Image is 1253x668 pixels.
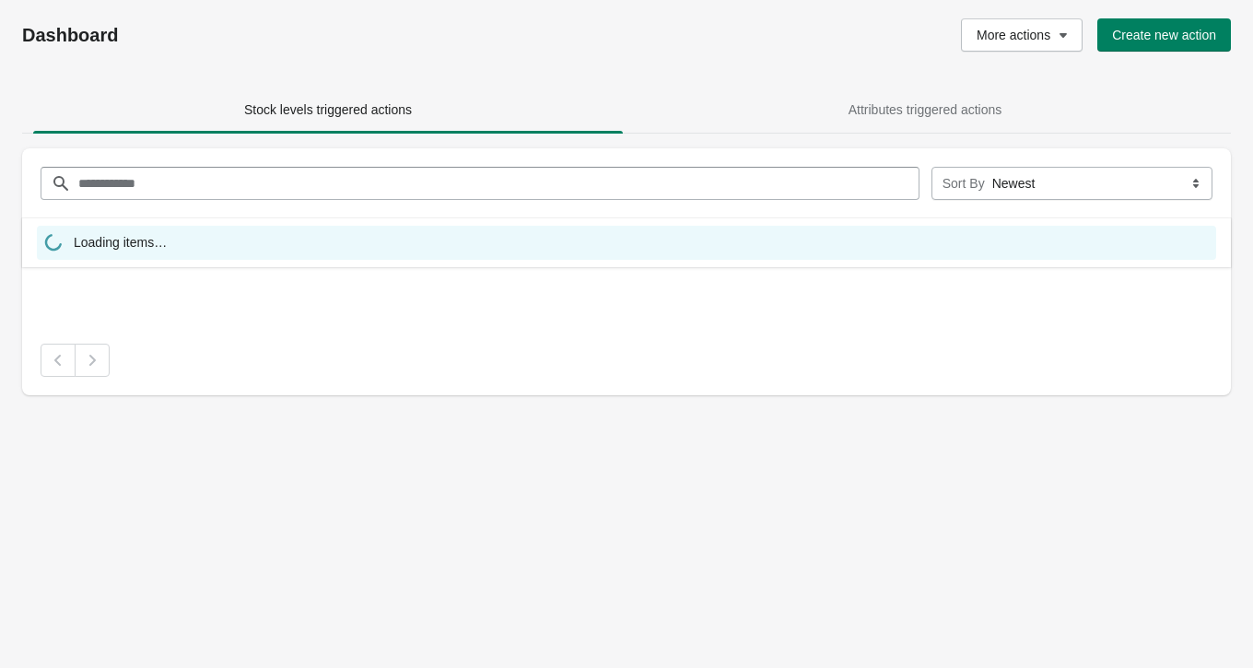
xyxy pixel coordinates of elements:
[1112,28,1216,42] span: Create new action
[41,344,1212,377] nav: Pagination
[74,233,167,256] span: Loading items…
[849,102,1002,117] span: Attributes triggered actions
[977,28,1050,42] span: More actions
[244,102,412,117] span: Stock levels triggered actions
[1097,18,1231,52] button: Create new action
[22,24,533,46] h1: Dashboard
[961,18,1083,52] button: More actions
